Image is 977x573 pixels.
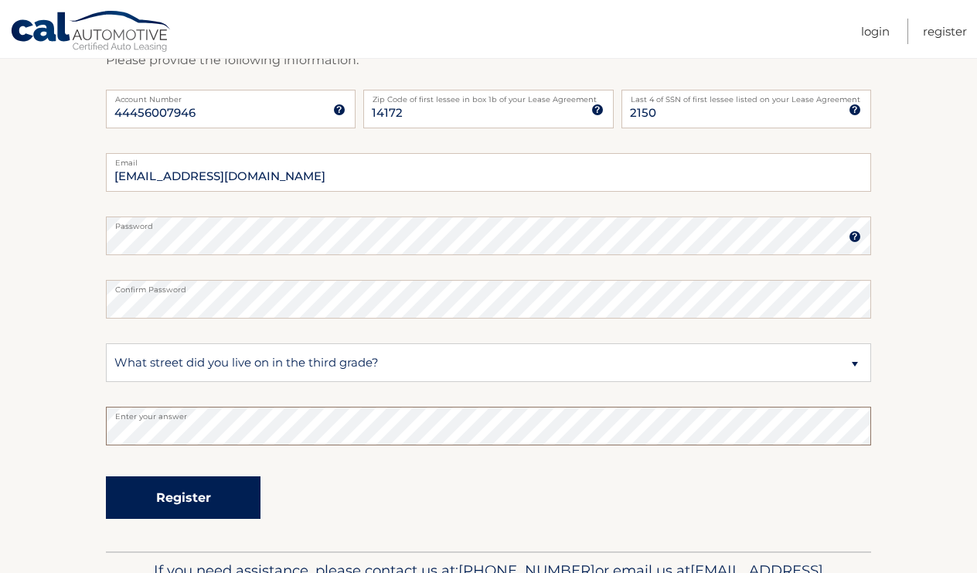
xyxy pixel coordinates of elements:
p: Please provide the following information. [106,49,871,71]
a: Register [923,19,967,44]
img: tooltip.svg [333,104,346,116]
input: SSN or EIN (last 4 digits only) [621,90,871,128]
img: tooltip.svg [591,104,604,116]
label: Zip Code of first lessee in box 1b of your Lease Agreement [363,90,613,102]
label: Password [106,217,871,229]
label: Last 4 of SSN of first lessee listed on your Lease Agreement [621,90,871,102]
input: Zip Code [363,90,613,128]
label: Account Number [106,90,356,102]
img: tooltip.svg [849,104,861,116]
button: Register [106,476,260,519]
input: Email [106,153,871,192]
a: Cal Automotive [10,10,172,55]
label: Enter your answer [106,407,871,419]
a: Login [861,19,890,44]
input: Account Number [106,90,356,128]
img: tooltip.svg [849,230,861,243]
label: Confirm Password [106,280,871,292]
label: Email [106,153,871,165]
